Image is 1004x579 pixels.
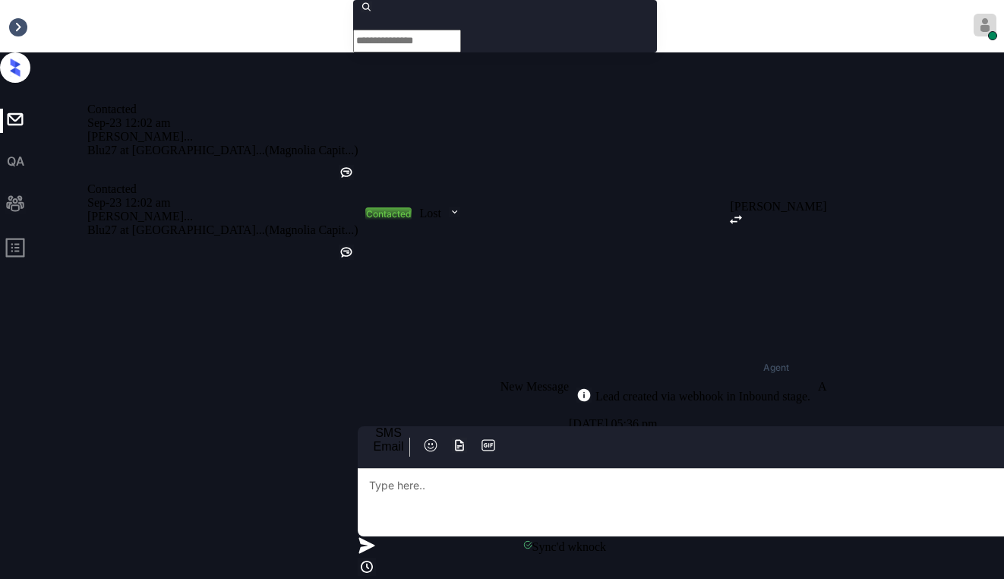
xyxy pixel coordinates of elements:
[87,130,358,144] div: [PERSON_NAME]...
[592,390,810,403] div: Lead created via webhook in Inbound stage.
[763,363,789,372] span: Agent
[5,237,26,264] span: profile
[974,14,996,36] img: avatar
[818,380,827,394] div: A
[87,182,358,196] div: Contacted
[339,245,354,260] img: Kelsey was silent
[339,165,354,180] img: Kelsey was silent
[449,205,460,219] img: icon-zuma
[87,116,358,130] div: Sep-23 12:02 am
[339,165,354,182] div: Kelsey was silent
[373,440,403,454] div: Email
[87,196,358,210] div: Sep-23 12:02 am
[730,215,742,224] img: icon-zuma
[423,438,438,453] img: icon-zuma
[481,438,496,453] img: icon-zuma
[419,207,440,220] div: Lost
[730,200,826,214] div: [PERSON_NAME]
[87,144,358,157] div: Blu27 at [GEOGRAPHIC_DATA]... (Magnolia Capit...)
[366,208,411,220] div: Contacted
[87,210,358,223] div: [PERSON_NAME]...
[576,388,592,403] img: icon-zuma
[358,558,376,576] img: icon-zuma
[569,413,818,435] div: [DATE] 05:36 pm
[373,426,403,440] div: SMS
[87,223,358,237] div: Blu27 at [GEOGRAPHIC_DATA]... (Magnolia Capit...)
[500,380,569,393] span: New Message
[358,536,376,555] img: icon-zuma
[8,20,36,33] div: Inbox
[339,245,354,262] div: Kelsey was silent
[87,103,358,116] div: Contacted
[452,438,467,453] img: icon-zuma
